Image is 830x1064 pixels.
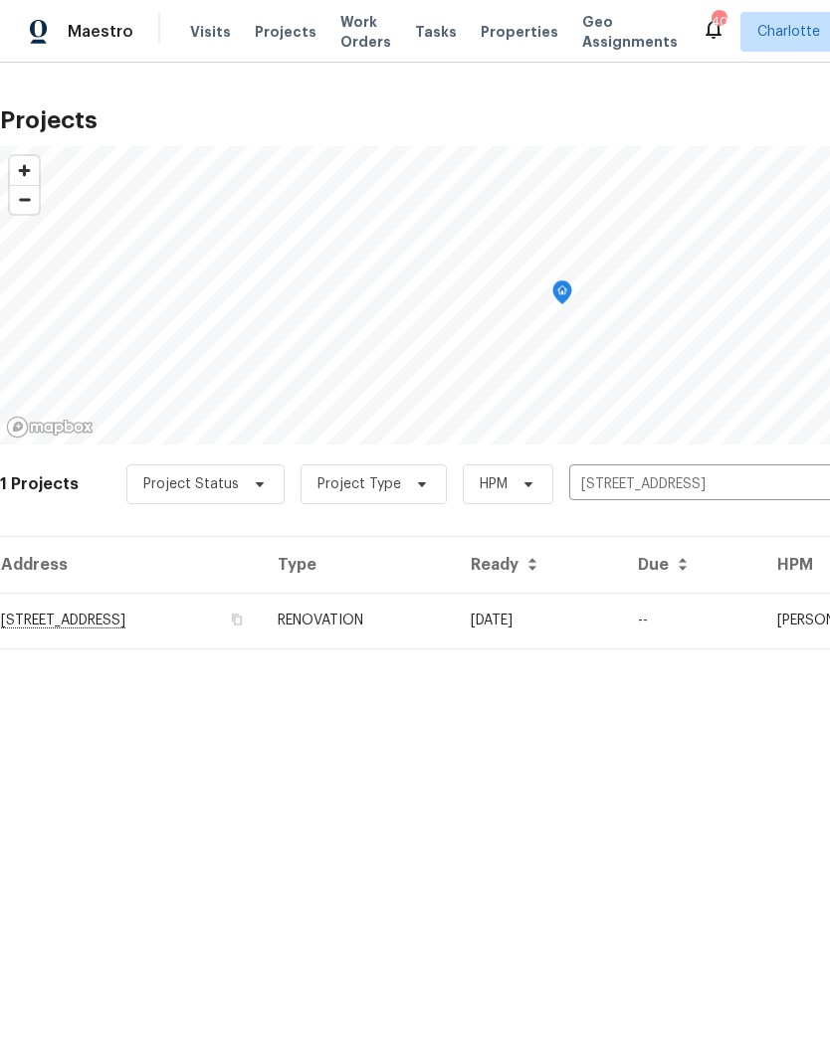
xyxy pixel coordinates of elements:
[228,611,246,628] button: Copy Address
[143,474,239,494] span: Project Status
[455,537,622,593] th: Ready
[10,185,39,214] button: Zoom out
[262,593,455,648] td: RENOVATION
[481,22,558,42] span: Properties
[317,474,401,494] span: Project Type
[255,22,316,42] span: Projects
[262,537,455,593] th: Type
[622,537,761,593] th: Due
[712,12,726,32] div: 40
[340,12,391,52] span: Work Orders
[68,22,133,42] span: Maestro
[190,22,231,42] span: Visits
[757,22,820,42] span: Charlotte
[455,593,622,648] td: Acq COE 2025-09-16T00:00:00.000Z
[582,12,678,52] span: Geo Assignments
[480,474,508,494] span: HPM
[552,280,572,311] div: Map marker
[622,593,761,648] td: --
[569,469,797,500] input: Search projects
[415,25,457,39] span: Tasks
[6,416,94,439] a: Mapbox homepage
[10,156,39,185] button: Zoom in
[10,186,39,214] span: Zoom out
